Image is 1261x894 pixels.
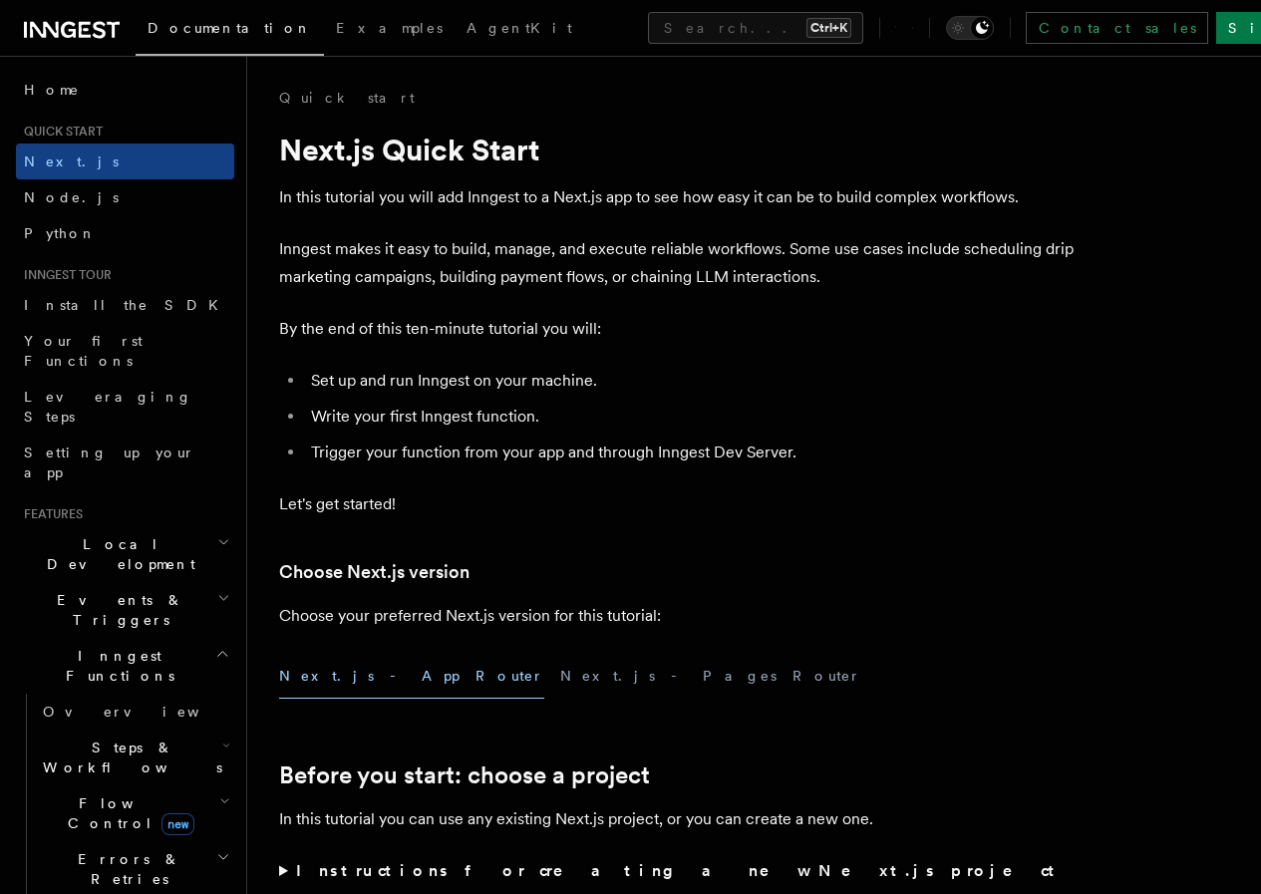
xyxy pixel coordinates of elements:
[279,88,415,108] a: Quick start
[455,6,584,54] a: AgentKit
[16,534,217,574] span: Local Development
[43,704,248,720] span: Overview
[279,490,1077,518] p: Let's get started!
[16,215,234,251] a: Python
[35,738,222,777] span: Steps & Workflows
[16,435,234,490] a: Setting up your app
[16,506,83,522] span: Features
[1026,12,1208,44] a: Contact sales
[16,582,234,638] button: Events & Triggers
[336,20,443,36] span: Examples
[16,72,234,108] a: Home
[161,813,194,835] span: new
[648,12,863,44] button: Search...Ctrl+K
[279,235,1077,291] p: Inngest makes it easy to build, manage, and execute reliable workflows. Some use cases include sc...
[16,646,215,686] span: Inngest Functions
[305,367,1077,395] li: Set up and run Inngest on your machine.
[16,379,234,435] a: Leveraging Steps
[305,403,1077,431] li: Write your first Inngest function.
[24,189,119,205] span: Node.js
[16,287,234,323] a: Install the SDK
[24,153,119,169] span: Next.js
[35,730,234,785] button: Steps & Workflows
[35,694,234,730] a: Overview
[16,526,234,582] button: Local Development
[279,132,1077,167] h1: Next.js Quick Start
[806,18,851,38] kbd: Ctrl+K
[148,20,312,36] span: Documentation
[16,144,234,179] a: Next.js
[24,297,230,313] span: Install the SDK
[24,333,143,369] span: Your first Functions
[16,590,217,630] span: Events & Triggers
[24,445,195,480] span: Setting up your app
[35,849,216,889] span: Errors & Retries
[279,654,544,699] button: Next.js - App Router
[279,558,470,586] a: Choose Next.js version
[467,20,572,36] span: AgentKit
[946,16,994,40] button: Toggle dark mode
[296,861,1063,880] strong: Instructions for creating a new Next.js project
[279,857,1077,885] summary: Instructions for creating a new Next.js project
[16,124,103,140] span: Quick start
[24,225,97,241] span: Python
[324,6,455,54] a: Examples
[35,785,234,841] button: Flow Controlnew
[279,761,650,789] a: Before you start: choose a project
[16,267,112,283] span: Inngest tour
[136,6,324,56] a: Documentation
[24,389,192,425] span: Leveraging Steps
[35,793,219,833] span: Flow Control
[16,638,234,694] button: Inngest Functions
[16,323,234,379] a: Your first Functions
[305,439,1077,466] li: Trigger your function from your app and through Inngest Dev Server.
[279,805,1077,833] p: In this tutorial you can use any existing Next.js project, or you can create a new one.
[279,183,1077,211] p: In this tutorial you will add Inngest to a Next.js app to see how easy it can be to build complex...
[24,80,80,100] span: Home
[279,602,1077,630] p: Choose your preferred Next.js version for this tutorial:
[560,654,861,699] button: Next.js - Pages Router
[279,315,1077,343] p: By the end of this ten-minute tutorial you will:
[16,179,234,215] a: Node.js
